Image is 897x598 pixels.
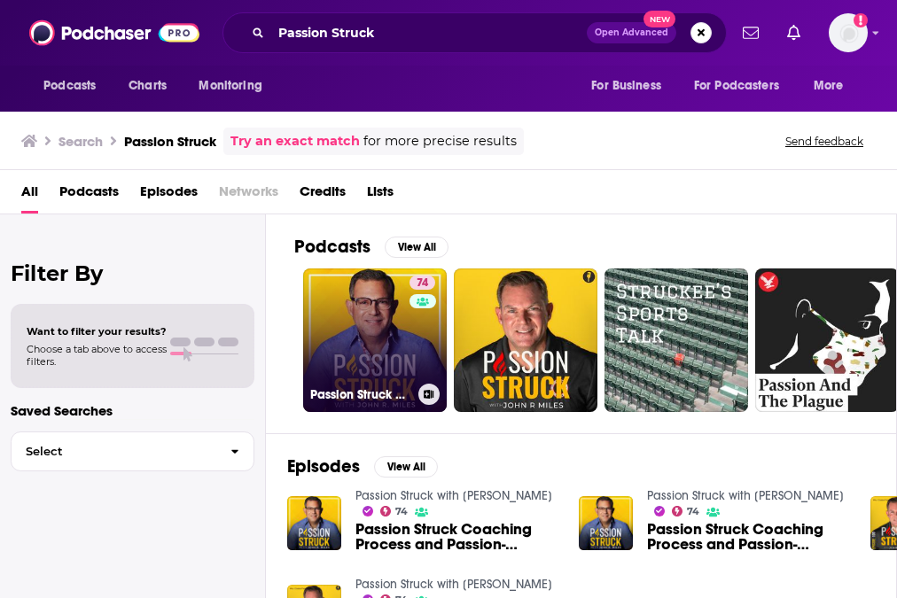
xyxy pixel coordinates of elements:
[59,177,119,214] a: Podcasts
[672,506,700,516] a: 74
[271,19,587,47] input: Search podcasts, credits, & more...
[579,69,683,103] button: open menu
[417,275,428,292] span: 74
[829,13,868,52] img: User Profile
[230,131,360,151] a: Try an exact match
[355,577,552,592] a: Passion Struck with John R. Miles
[780,18,807,48] a: Show notifications dropdown
[367,177,394,214] a: Lists
[814,74,844,98] span: More
[380,506,409,516] a: 74
[780,134,869,149] button: Send feedback
[409,276,435,290] a: 74
[129,74,167,98] span: Charts
[854,13,868,27] svg: Add a profile image
[829,13,868,52] button: Show profile menu
[395,508,408,516] span: 74
[58,133,103,150] h3: Search
[219,177,278,214] span: Networks
[579,496,633,550] img: Passion Struck Coaching Process and Passion-Journey Accelerator EP 15
[647,522,849,552] a: Passion Struck Coaching Process and Passion-Journey Accelerator EP 15
[222,12,727,53] div: Search podcasts, credits, & more...
[186,69,285,103] button: open menu
[287,455,360,478] h2: Episodes
[595,28,668,37] span: Open Advanced
[43,74,96,98] span: Podcasts
[31,69,119,103] button: open menu
[11,431,254,471] button: Select
[199,74,261,98] span: Monitoring
[27,343,167,368] span: Choose a tab above to access filters.
[687,508,699,516] span: 74
[29,16,199,50] img: Podchaser - Follow, Share and Rate Podcasts
[643,11,675,27] span: New
[294,236,448,258] a: PodcastsView All
[385,237,448,258] button: View All
[647,488,844,503] a: Passion Struck with John R. Miles
[11,402,254,419] p: Saved Searches
[310,387,411,402] h3: Passion Struck with [PERSON_NAME]
[117,69,177,103] a: Charts
[300,177,346,214] a: Credits
[21,177,38,214] a: All
[303,268,447,412] a: 74Passion Struck with [PERSON_NAME]
[12,446,216,457] span: Select
[587,22,676,43] button: Open AdvancedNew
[287,455,438,478] a: EpisodesView All
[363,131,517,151] span: for more precise results
[694,74,779,98] span: For Podcasters
[124,133,216,150] h3: Passion Struck
[736,18,766,48] a: Show notifications dropdown
[829,13,868,52] span: Logged in as kkade
[27,325,167,338] span: Want to filter your results?
[287,496,341,550] img: Passion Struck Coaching Process and Passion-Journey Accelerator EP 15
[355,522,558,552] a: Passion Struck Coaching Process and Passion-Journey Accelerator EP 15
[591,74,661,98] span: For Business
[682,69,805,103] button: open menu
[294,236,370,258] h2: Podcasts
[801,69,866,103] button: open menu
[374,456,438,478] button: View All
[355,488,552,503] a: Passion Struck with John R. Miles
[11,260,254,286] h2: Filter By
[140,177,198,214] a: Episodes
